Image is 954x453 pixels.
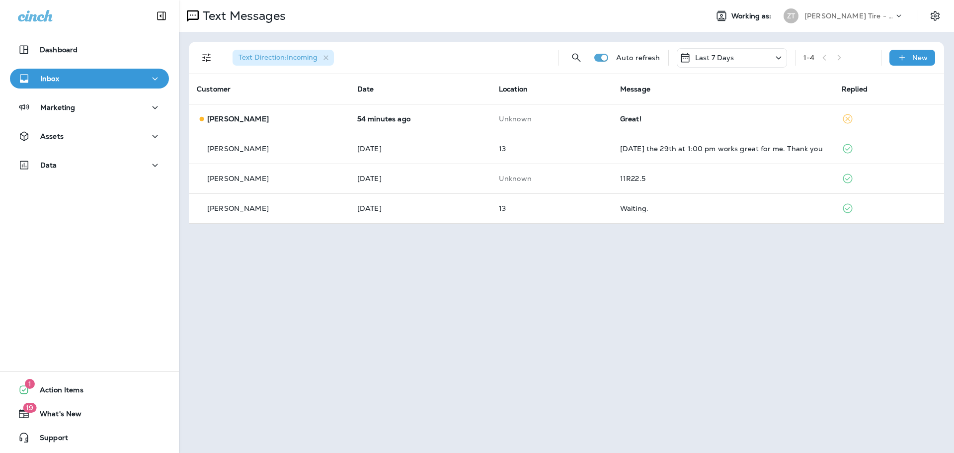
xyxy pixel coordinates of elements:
button: Support [10,428,169,448]
button: Search Messages [566,48,586,68]
button: 19What's New [10,404,169,424]
p: New [912,54,928,62]
button: Data [10,155,169,175]
button: Inbox [10,69,169,89]
p: [PERSON_NAME] [207,175,269,182]
button: Dashboard [10,40,169,60]
button: Collapse Sidebar [148,6,175,26]
p: Assets [40,132,64,140]
div: Great! [620,115,826,123]
span: Message [620,85,650,93]
button: Settings [926,7,944,25]
span: 19 [23,403,36,413]
p: [PERSON_NAME] [207,115,269,123]
span: Working as: [731,12,774,20]
button: Assets [10,126,169,146]
button: Filters [197,48,217,68]
span: Customer [197,85,231,93]
p: [PERSON_NAME] Tire - Hills & [PERSON_NAME] [804,12,894,20]
span: 13 [499,144,506,153]
p: Inbox [40,75,59,83]
div: 11R22.5 [620,175,826,182]
span: Text Direction : Incoming [238,53,318,62]
span: What's New [30,410,81,422]
p: Marketing [40,103,75,111]
span: 13 [499,204,506,213]
span: Location [499,85,528,93]
span: Date [357,85,374,93]
span: Action Items [30,386,83,398]
div: ZT [784,8,798,23]
p: Auto refresh [616,54,660,62]
p: Aug 26, 2025 10:43 AM [357,175,483,182]
p: This customer does not have a last location and the phone number they messaged is not assigned to... [499,175,604,182]
p: This customer does not have a last location and the phone number they messaged is not assigned to... [499,115,604,123]
span: Support [30,434,68,446]
span: 1 [25,379,35,389]
p: Aug 28, 2025 12:42 PM [357,145,483,153]
button: 1Action Items [10,380,169,400]
div: Tomorrow the 29th at 1:00 pm works great for me. Thank you [620,145,826,153]
p: Data [40,161,57,169]
span: Replied [842,85,868,93]
div: 1 - 4 [803,54,814,62]
button: Marketing [10,97,169,117]
p: Aug 22, 2025 01:36 PM [357,204,483,212]
div: Text Direction:Incoming [233,50,334,66]
p: Dashboard [40,46,78,54]
p: Text Messages [199,8,286,23]
div: Waiting. [620,204,826,212]
p: Last 7 Days [695,54,734,62]
p: Aug 29, 2025 01:23 PM [357,115,483,123]
p: [PERSON_NAME] [207,145,269,153]
p: [PERSON_NAME] [207,204,269,212]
